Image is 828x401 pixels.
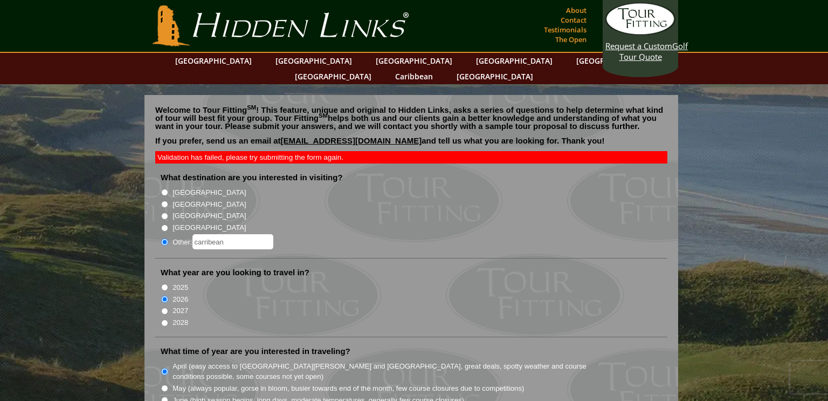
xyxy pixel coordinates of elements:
label: May (always popular, gorse in bloom, busier towards end of the month, few course closures due to ... [172,383,524,394]
label: What year are you looking to travel in? [161,267,309,278]
input: Other: [192,234,273,249]
a: [GEOGRAPHIC_DATA] [571,53,658,69]
a: [GEOGRAPHIC_DATA] [170,53,257,69]
p: If you prefer, send us an email at and tell us what you are looking for. Thank you! [155,137,667,153]
a: [GEOGRAPHIC_DATA] [451,69,539,84]
a: Caribbean [390,69,438,84]
a: [EMAIL_ADDRESS][DOMAIN_NAME] [281,136,422,145]
label: 2027 [172,305,188,316]
a: [GEOGRAPHIC_DATA] [289,69,377,84]
a: Request a CustomGolf Tour Quote [605,3,675,62]
a: The Open [553,32,589,47]
a: [GEOGRAPHIC_DATA] [270,53,357,69]
label: 2026 [172,294,188,305]
label: [GEOGRAPHIC_DATA] [172,210,246,221]
a: Testimonials [541,22,589,37]
a: [GEOGRAPHIC_DATA] [370,53,458,69]
label: What time of year are you interested in traveling? [161,346,350,357]
div: Validation has failed, please try submitting the form again. [155,151,667,164]
label: 2028 [172,317,188,328]
label: [GEOGRAPHIC_DATA] [172,222,246,233]
a: Contact [558,12,589,28]
label: 2025 [172,282,188,293]
p: Welcome to Tour Fitting ! This feature, unique and original to Hidden Links, asks a series of que... [155,106,667,130]
label: [GEOGRAPHIC_DATA] [172,187,246,198]
label: Other: [172,234,273,249]
label: What destination are you interested in visiting? [161,172,343,183]
a: [GEOGRAPHIC_DATA] [471,53,558,69]
sup: SM [319,112,328,119]
a: About [563,3,589,18]
span: Request a Custom [605,40,672,51]
sup: SM [247,104,256,111]
label: [GEOGRAPHIC_DATA] [172,199,246,210]
label: April (easy access to [GEOGRAPHIC_DATA][PERSON_NAME] and [GEOGRAPHIC_DATA], great deals, spotty w... [172,361,606,382]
